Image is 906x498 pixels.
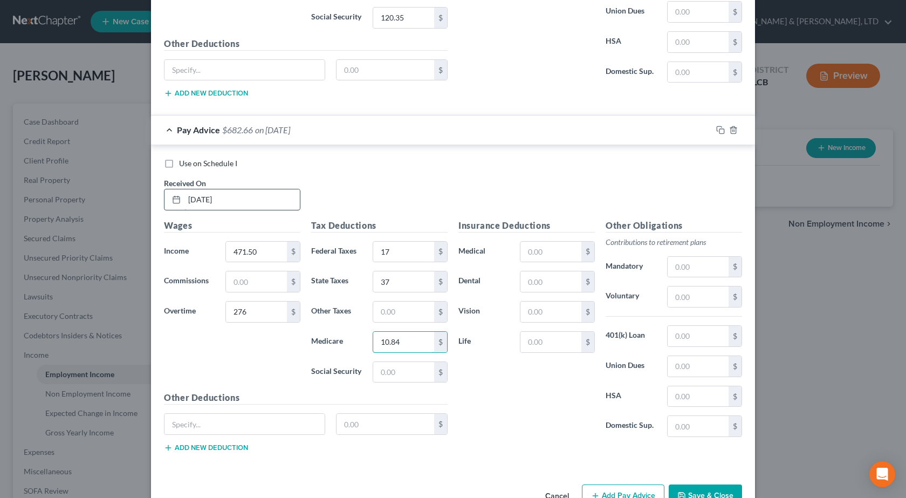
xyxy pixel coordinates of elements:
[453,271,514,292] label: Dental
[311,219,448,233] h5: Tax Deductions
[164,89,248,98] button: Add new deduction
[668,386,729,407] input: 0.00
[434,332,447,352] div: $
[600,386,662,407] label: HSA
[729,356,742,377] div: $
[226,302,287,322] input: 0.00
[373,362,434,383] input: 0.00
[600,256,662,278] label: Mandatory
[164,219,300,233] h5: Wages
[337,414,435,434] input: 0.00
[222,125,253,135] span: $682.66
[520,332,581,352] input: 0.00
[226,242,287,262] input: 0.00
[306,7,367,29] label: Social Security
[458,219,595,233] h5: Insurance Deductions
[164,391,448,405] h5: Other Deductions
[434,302,447,322] div: $
[177,125,220,135] span: Pay Advice
[373,302,434,322] input: 0.00
[729,2,742,22] div: $
[159,271,220,292] label: Commissions
[164,414,325,434] input: Specify...
[520,271,581,292] input: 0.00
[373,332,434,352] input: 0.00
[869,461,895,487] div: Open Intercom Messenger
[729,326,742,346] div: $
[668,286,729,307] input: 0.00
[434,271,447,292] div: $
[373,242,434,262] input: 0.00
[164,37,448,51] h5: Other Deductions
[606,237,742,248] p: Contributions to retirement plans
[520,242,581,262] input: 0.00
[668,2,729,22] input: 0.00
[453,301,514,323] label: Vision
[255,125,290,135] span: on [DATE]
[729,286,742,307] div: $
[606,219,742,233] h5: Other Obligations
[600,325,662,347] label: 401(k) Loan
[434,60,447,80] div: $
[453,241,514,263] label: Medical
[287,271,300,292] div: $
[600,415,662,437] label: Domestic Sup.
[581,302,594,322] div: $
[306,361,367,383] label: Social Security
[164,179,206,188] span: Received On
[434,8,447,28] div: $
[159,301,220,323] label: Overtime
[373,8,434,28] input: 0.00
[306,271,367,292] label: State Taxes
[600,356,662,377] label: Union Dues
[164,246,189,255] span: Income
[600,62,662,83] label: Domestic Sup.
[668,32,729,52] input: 0.00
[226,271,287,292] input: 0.00
[306,241,367,263] label: Federal Taxes
[453,331,514,353] label: Life
[287,302,300,322] div: $
[581,332,594,352] div: $
[600,286,662,308] label: Voluntary
[184,189,300,210] input: MM/DD/YYYY
[600,31,662,53] label: HSA
[306,331,367,353] label: Medicare
[287,242,300,262] div: $
[729,416,742,436] div: $
[668,356,729,377] input: 0.00
[164,444,248,452] button: Add new deduction
[179,159,237,168] span: Use on Schedule I
[668,62,729,83] input: 0.00
[373,271,434,292] input: 0.00
[581,242,594,262] div: $
[668,257,729,277] input: 0.00
[434,362,447,383] div: $
[729,32,742,52] div: $
[729,62,742,83] div: $
[434,414,447,434] div: $
[668,416,729,436] input: 0.00
[668,326,729,346] input: 0.00
[729,386,742,407] div: $
[600,1,662,23] label: Union Dues
[434,242,447,262] div: $
[337,60,435,80] input: 0.00
[520,302,581,322] input: 0.00
[306,301,367,323] label: Other Taxes
[581,271,594,292] div: $
[729,257,742,277] div: $
[164,60,325,80] input: Specify...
